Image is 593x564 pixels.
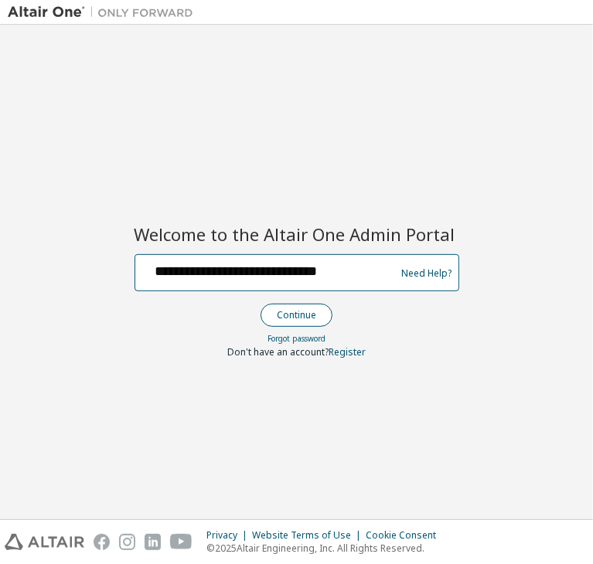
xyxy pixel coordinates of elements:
img: linkedin.svg [145,534,161,550]
img: Altair One [8,5,201,20]
h2: Welcome to the Altair One Admin Portal [135,223,459,245]
button: Continue [261,304,332,327]
img: instagram.svg [119,534,135,550]
div: Cookie Consent [366,529,445,542]
img: youtube.svg [170,534,193,550]
div: Privacy [206,529,252,542]
a: Need Help? [402,273,452,274]
a: Register [329,345,366,358]
span: Don't have an account? [227,345,329,358]
a: Forgot password [268,333,325,344]
img: facebook.svg [94,534,110,550]
p: © 2025 Altair Engineering, Inc. All Rights Reserved. [206,542,445,555]
div: Website Terms of Use [252,529,366,542]
img: altair_logo.svg [5,534,84,550]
